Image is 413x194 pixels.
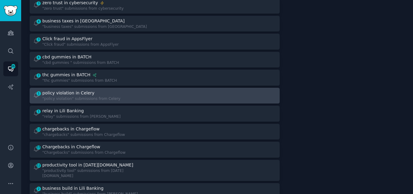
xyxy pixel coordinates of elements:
span: 15 [36,127,41,132]
img: GummySearch logo [4,5,18,16]
span: 382 [11,64,16,68]
div: Click fraud in AppsFlyer [42,36,93,42]
span: 6 [36,55,41,60]
span: 3 [36,37,41,41]
div: "relay" submissions from [PERSON_NAME] [42,114,121,120]
span: 3 [36,1,41,5]
a: 12productivity tool in [DATE][DOMAIN_NAME]"productivity tool" submissions from [DATE][DOMAIN_NAME] [30,160,280,181]
a: 15chargebacks in Chargeflow"chargebacks" submissions from Chargeflow [30,124,280,140]
span: 2 [36,187,41,191]
span: 2 [36,73,41,77]
a: 3Click fraud in AppsFlyer"Click fraud" submissions from AppsFlyer [30,34,280,50]
div: "Click fraud" submissions from AppsFlyer [42,42,119,48]
div: "thc gummies" submissions from BATCH [42,78,117,84]
a: 382 [3,61,18,76]
div: cbd gummies in BATCH [42,54,92,60]
div: "business taxes" submissions from [GEOGRAPHIC_DATA] [42,24,147,30]
span: 1 [36,109,41,113]
span: 15 [36,145,41,150]
div: thc gummies in BATCH [42,72,90,78]
div: business build in Lili Banking [42,185,103,192]
a: 1policy violation in Celery"policy violation" submissions from Celery [30,88,280,104]
a: 6cbd gummies in BATCH"cbd gummies " submissions from BATCH [30,52,280,68]
div: "cbd gummies " submissions from BATCH [42,60,119,66]
span: 1 [36,91,41,96]
div: "chargebacks" submissions from Chargeflow [42,132,125,138]
div: "productivity tool" submissions from [DATE][DOMAIN_NAME] [42,168,150,179]
a: 15Chargebacks in Chargeflow"Chargebacks" submissions from Chargeflow [30,142,280,158]
div: "zero trust" submissions from cybersecurity [42,6,124,12]
a: 1relay in Lili Banking"relay" submissions from [PERSON_NAME] [30,106,280,122]
a: 4business taxes in [GEOGRAPHIC_DATA]"business taxes" submissions from [GEOGRAPHIC_DATA] [30,16,280,32]
div: chargebacks in Chargeflow [42,126,99,132]
span: 4 [36,19,41,24]
span: 12 [36,163,41,168]
a: 2thc gummies in BATCH"thc gummies" submissions from BATCH [30,70,280,86]
div: policy violation in Celery [42,90,94,96]
div: productivity tool in [DATE][DOMAIN_NAME] [42,162,133,168]
div: relay in Lili Banking [42,108,84,114]
div: business taxes in [GEOGRAPHIC_DATA] [42,18,125,24]
div: Chargebacks in Chargeflow [42,144,100,150]
div: "Chargebacks" submissions from Chargeflow [42,150,125,156]
div: "policy violation" submissions from Celery [42,96,120,102]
